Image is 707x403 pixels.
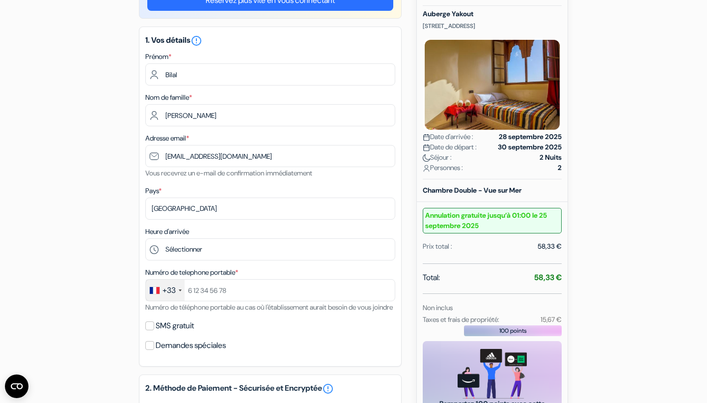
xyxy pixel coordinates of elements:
[145,303,393,312] small: Numéro de téléphone portable au cas où l'établissement aurait besoin de vous joindre
[541,315,562,324] small: 15,67 €
[540,152,562,163] strong: 2 Nuits
[145,35,395,47] h5: 1. Vos détails
[145,133,189,144] label: Adresse email
[423,142,477,152] span: Date de départ :
[458,349,527,399] img: gift_card_hero_new.png
[145,267,238,278] label: Numéro de telephone portable
[423,10,562,18] h5: Auberge Yakout
[145,186,162,196] label: Pays
[534,272,562,283] strong: 58,33 €
[423,165,430,172] img: user_icon.svg
[5,374,28,398] button: Ouvrir le widget CMP
[499,326,527,335] span: 100 points
[146,280,185,301] div: France: +33
[499,132,562,142] strong: 28 septembre 2025
[145,383,395,395] h5: 2. Méthode de Paiement - Sécurisée et Encryptée
[145,279,395,301] input: 6 12 34 56 78
[145,52,171,62] label: Prénom
[423,134,430,141] img: calendar.svg
[538,241,562,252] div: 58,33 €
[423,303,453,312] small: Non inclus
[156,339,226,352] label: Demandes spéciales
[145,104,395,126] input: Entrer le nom de famille
[423,186,521,195] b: Chambre Double - Vue sur Mer
[322,383,334,395] a: error_outline
[558,163,562,173] strong: 2
[423,144,430,151] img: calendar.svg
[423,132,473,142] span: Date d'arrivée :
[145,227,189,237] label: Heure d'arrivée
[190,35,202,45] a: error_outline
[145,63,395,86] input: Entrez votre prénom
[423,315,499,324] small: Taxes et frais de propriété:
[423,22,562,30] p: [STREET_ADDRESS]
[145,169,312,177] small: Vous recevrez un e-mail de confirmation immédiatement
[156,319,194,333] label: SMS gratuit
[423,154,430,162] img: moon.svg
[423,163,463,173] span: Personnes :
[423,241,452,252] div: Prix total :
[498,142,562,152] strong: 30 septembre 2025
[423,208,562,233] small: Annulation gratuite jusqu’à 01:00 le 25 septembre 2025
[145,92,192,103] label: Nom de famille
[423,152,452,163] span: Séjour :
[163,285,176,296] div: +33
[190,35,202,47] i: error_outline
[145,145,395,167] input: Entrer adresse e-mail
[423,272,440,284] span: Total:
